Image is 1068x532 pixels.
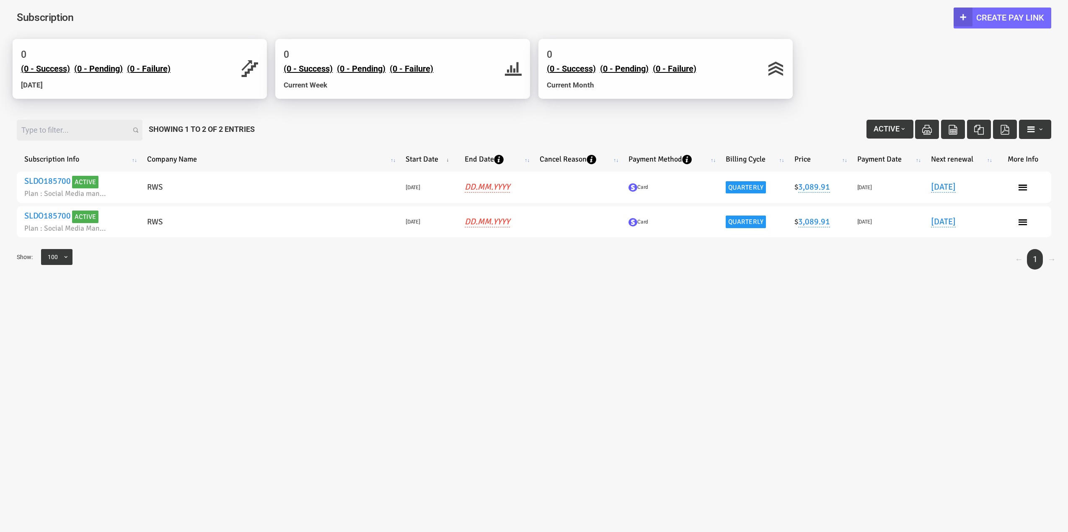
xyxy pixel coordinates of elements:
[48,253,72,262] span: 100
[547,47,552,62] h2: 0
[457,150,532,169] th: End Date : activate to sort column ascending
[284,47,289,62] h2: 0
[547,64,596,74] a: (0 - Success)
[406,183,450,192] h6: [DATE]
[142,120,261,139] div: Showing 1 to 2 of 2 Entries
[72,211,99,223] span: Active
[787,206,850,238] td: $
[857,183,916,192] h6: [DATE]
[995,150,1051,169] th: More Info
[923,150,995,169] th: Next renewal: activate to sort column ascending
[954,8,1051,28] a: Create Pay Link
[21,47,26,62] h2: 0
[993,120,1017,139] button: Pdf
[798,182,830,193] a: 3,089.91
[17,253,33,262] span: Show:
[21,64,70,74] a: (0 - Success)
[718,150,787,169] th: Billing Cycle: activate to sort column ascending
[798,216,830,227] a: 3,089.91
[1027,249,1043,270] a: 1
[337,64,385,74] a: (0 - Pending)
[850,150,923,169] th: Payment Date: activate to sort column ascending
[24,176,71,186] a: SLDO185700
[532,150,621,169] th: Cancel Reason : activate to sort column ascending
[726,216,766,228] span: Quarterly
[628,183,711,192] h6: Card
[24,211,71,221] a: SLDO185700
[1011,249,1027,270] a: ←
[140,206,398,238] td: RWS
[47,249,72,265] span: 100
[21,81,43,89] span: [DATE]
[465,216,510,227] a: DD.MM.YYYY
[967,120,991,139] button: Excel
[72,176,99,188] span: Active
[866,120,913,139] button: Active
[874,124,900,133] span: Active
[653,64,696,74] a: (0 - Failure)
[621,150,718,169] th: Payment Method : activate to sort column ascending
[284,81,327,89] span: Current Week
[787,150,850,169] th: Price: activate to sort column ascending
[931,182,956,193] a: [DATE]
[1044,249,1060,270] a: →
[406,218,450,226] h6: [DATE]
[931,216,956,227] a: [DATE]
[857,218,916,226] h6: [DATE]
[284,64,333,74] a: (0 - Success)
[24,223,108,234] small: Social Media Management - RWS Holdings Plc (inc. 2.9% stripe processing fee)
[398,150,457,169] th: Start Date: activate to sort column ascending
[628,218,711,226] h6: Card
[17,150,140,169] th: Subscription Info: activate to sort column ascending
[17,11,74,23] span: Subscription
[600,64,649,74] a: (0 - Pending)
[390,64,433,74] a: (0 - Failure)
[787,172,850,203] td: $
[915,120,939,139] button: Print
[547,81,594,89] span: Current Month
[74,64,123,74] a: (0 - Pending)
[127,64,171,74] a: (0 - Failure)
[726,181,766,194] span: Quarterly
[140,150,398,169] th: Company Name: activate to sort column ascending
[24,188,108,200] small: Social Media management - RWS Legal Solutions (inc. 2.9% stripe processing fee)
[140,172,398,203] td: RWS
[941,120,965,139] button: CSV
[465,182,510,193] a: DD.MM.YYYY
